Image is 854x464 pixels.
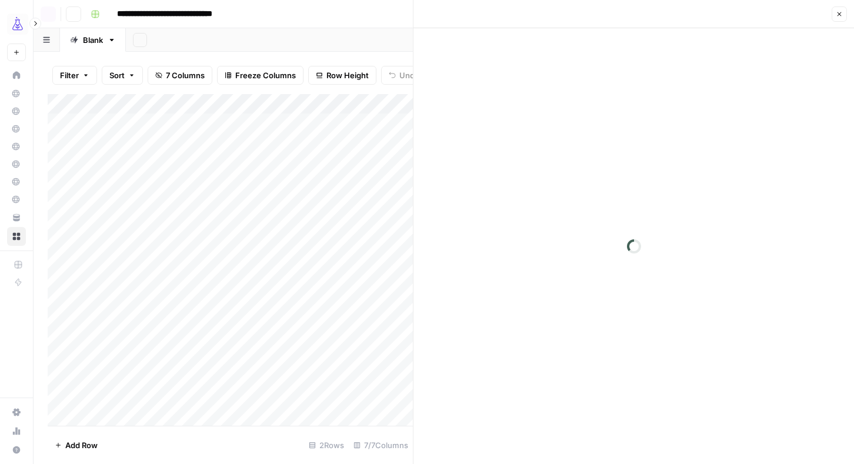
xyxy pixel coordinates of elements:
[304,436,349,455] div: 2 Rows
[349,436,413,455] div: 7/7 Columns
[83,34,103,46] div: Blank
[7,9,26,39] button: Workspace: AirOps Growth
[7,422,26,440] a: Usage
[148,66,212,85] button: 7 Columns
[60,69,79,81] span: Filter
[7,208,26,227] a: Your Data
[7,227,26,246] a: Browse
[399,69,419,81] span: Undo
[7,440,26,459] button: Help + Support
[48,436,105,455] button: Add Row
[65,439,98,451] span: Add Row
[308,66,376,85] button: Row Height
[52,66,97,85] button: Filter
[217,66,303,85] button: Freeze Columns
[326,69,369,81] span: Row Height
[381,66,427,85] button: Undo
[7,14,28,35] img: AirOps Growth Logo
[60,28,126,52] a: Blank
[109,69,125,81] span: Sort
[102,66,143,85] button: Sort
[166,69,205,81] span: 7 Columns
[7,403,26,422] a: Settings
[235,69,296,81] span: Freeze Columns
[7,66,26,85] a: Home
